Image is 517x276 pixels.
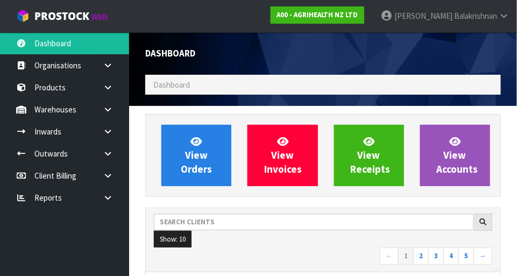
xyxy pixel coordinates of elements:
strong: A00 - AGRIHEALTH NZ LTD [277,10,358,19]
span: ProStock [34,9,89,23]
span: View Accounts [437,135,478,175]
a: ViewReceipts [334,125,404,186]
span: View Orders [181,135,212,175]
a: 5 [458,247,474,265]
a: ← [380,247,399,265]
small: WMS [91,12,108,22]
a: A00 - AGRIHEALTH NZ LTD [271,6,364,24]
a: → [473,247,492,265]
button: Show: 10 [154,231,192,248]
img: cube-alt.png [16,9,30,23]
span: View Receipts [351,135,391,175]
a: 3 [428,247,444,265]
span: View Invoices [264,135,302,175]
a: ViewOrders [161,125,231,186]
a: 4 [443,247,459,265]
span: [PERSON_NAME] [394,11,452,21]
a: ViewInvoices [247,125,317,186]
input: Search clients [154,214,474,230]
a: ViewAccounts [420,125,490,186]
span: Balakrishnan [454,11,497,21]
a: 2 [413,247,429,265]
nav: Page navigation [154,247,492,266]
span: Dashboard [145,47,195,59]
span: Dashboard [153,80,190,90]
a: 1 [398,247,414,265]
